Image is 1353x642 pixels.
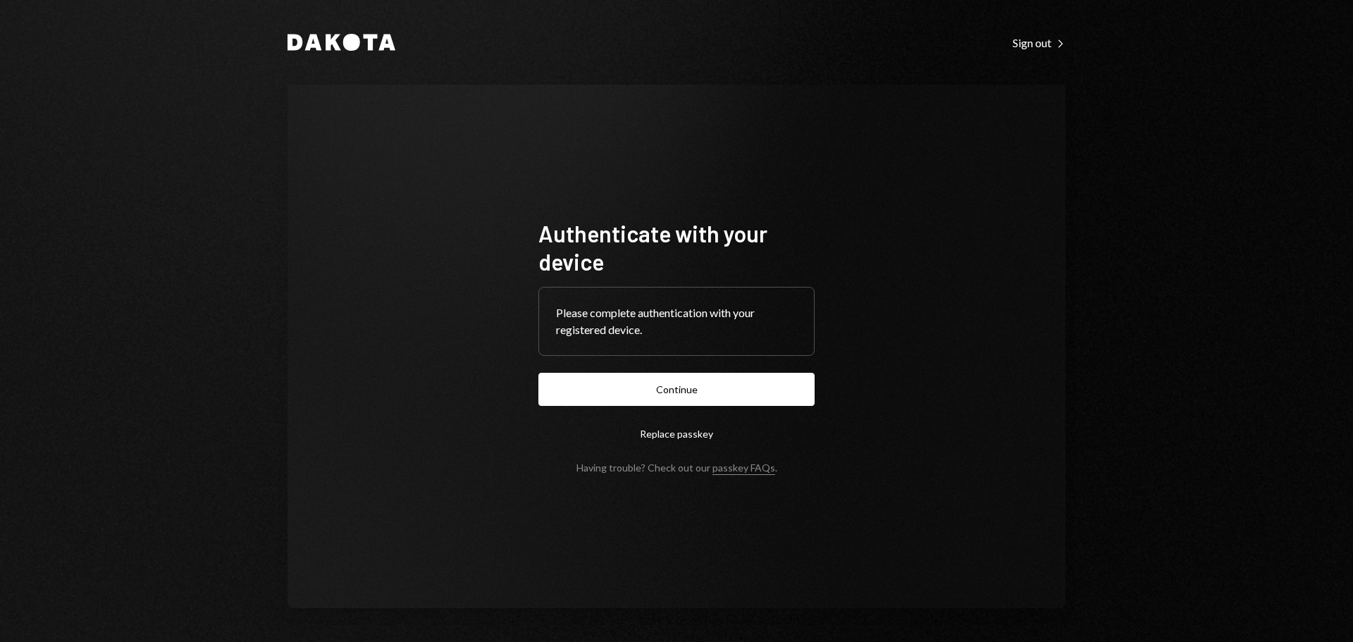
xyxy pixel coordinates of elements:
[712,462,775,475] a: passkey FAQs
[1013,35,1065,50] a: Sign out
[556,304,797,338] div: Please complete authentication with your registered device.
[538,373,815,406] button: Continue
[1013,36,1065,50] div: Sign out
[538,417,815,450] button: Replace passkey
[576,462,777,474] div: Having trouble? Check out our .
[538,219,815,276] h1: Authenticate with your device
